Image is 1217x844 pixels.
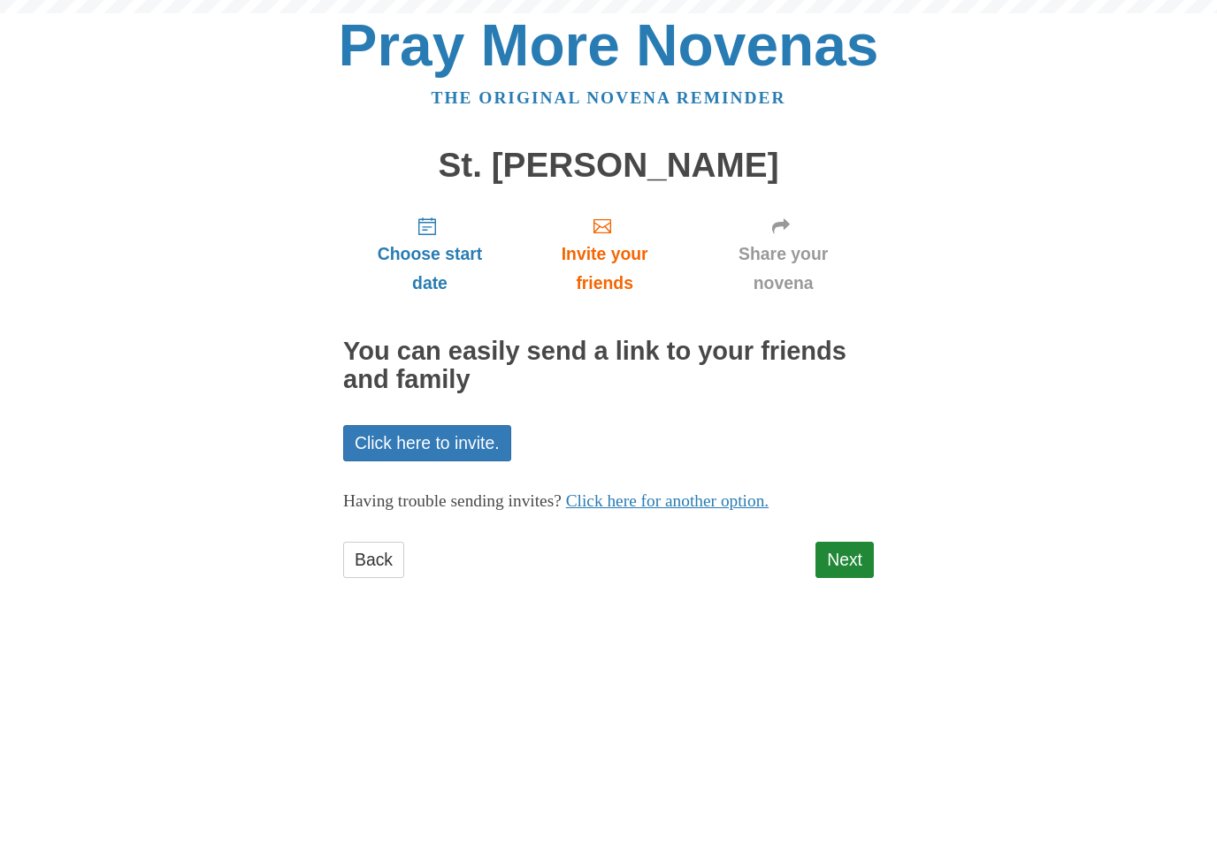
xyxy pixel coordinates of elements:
[432,88,786,107] a: The original novena reminder
[534,240,675,298] span: Invite your friends
[343,491,562,510] span: Having trouble sending invites?
[343,542,404,578] a: Back
[343,425,511,461] a: Click here to invite.
[815,542,874,578] a: Next
[710,240,856,298] span: Share your novena
[517,201,693,307] a: Invite your friends
[343,201,517,307] a: Choose start date
[343,147,874,185] h1: St. [PERSON_NAME]
[339,12,879,78] a: Pray More Novenas
[693,201,874,307] a: Share your novena
[566,491,769,510] a: Click here for another option.
[343,338,874,394] h2: You can easily send a link to your friends and family
[361,240,499,298] span: Choose start date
